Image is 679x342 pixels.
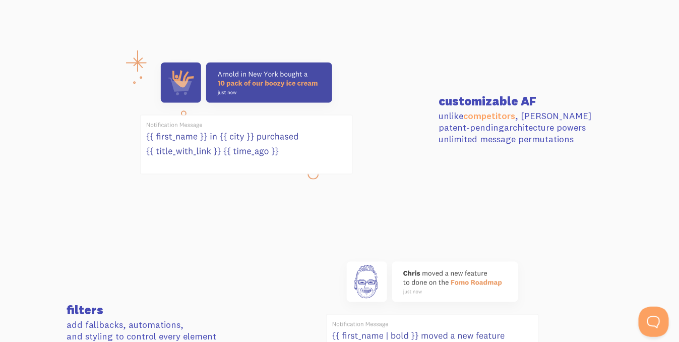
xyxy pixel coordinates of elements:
p: unlike , [PERSON_NAME] patent-pending architecture powers unlimited message permutations [439,110,612,145]
h3: filters [67,304,240,316]
a: competitors [463,110,515,122]
iframe: Help Scout Beacon - Open [639,307,669,337]
h3: customizable AF [439,95,612,107]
